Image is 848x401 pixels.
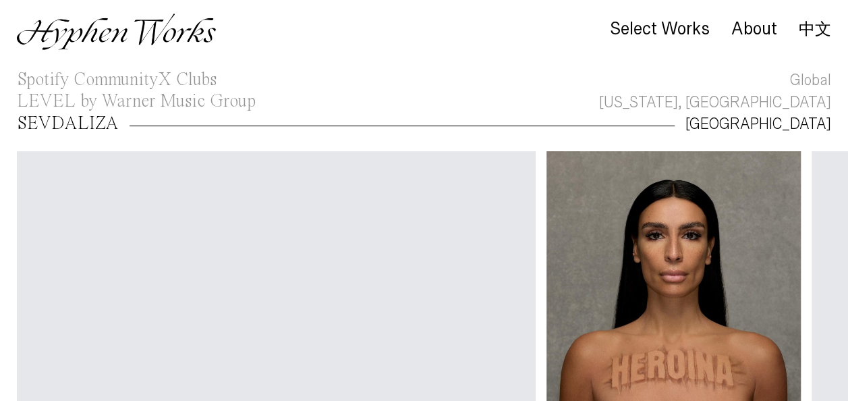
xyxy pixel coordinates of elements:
[610,22,710,37] a: Select Works
[599,92,831,113] div: [US_STATE], [GEOGRAPHIC_DATA]
[610,20,710,38] div: Select Works
[731,20,777,38] div: About
[790,70,831,91] div: Global
[17,14,216,50] img: Hyphen Works
[731,22,777,37] a: About
[17,71,217,89] div: Spotify CommunityX Clubs
[799,22,831,36] a: 中文
[17,92,256,111] div: LEVEL by Warner Music Group
[17,115,119,133] div: SEVDALIZA
[685,113,831,135] div: [GEOGRAPHIC_DATA]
